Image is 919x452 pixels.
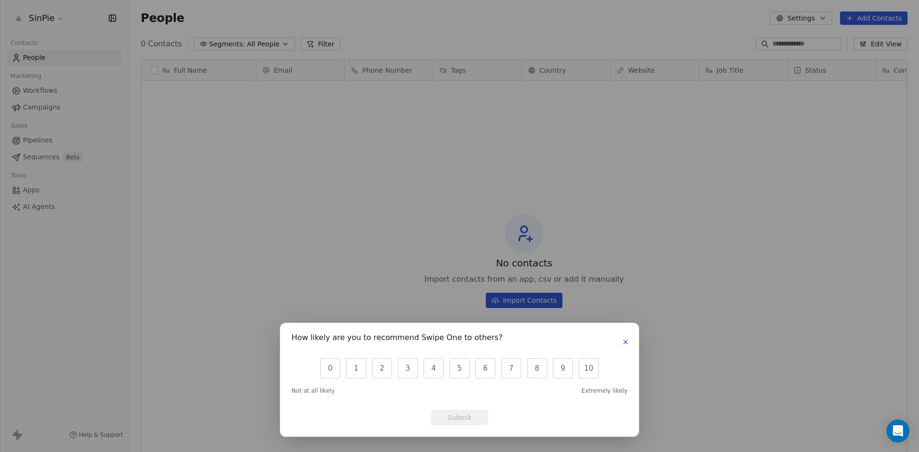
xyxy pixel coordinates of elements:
button: 7 [501,358,521,378]
button: 6 [475,358,495,378]
button: 5 [449,358,470,378]
button: 2 [372,358,392,378]
span: Not at all likely [291,387,335,395]
button: 9 [553,358,573,378]
button: 3 [398,358,418,378]
button: 0 [320,358,340,378]
button: 4 [424,358,444,378]
span: Extremely likely [582,387,628,395]
button: 10 [579,358,599,378]
h1: How likely are you to recommend Swipe One to others? [291,334,503,344]
button: 8 [527,358,547,378]
button: Submit [431,410,488,425]
button: 1 [346,358,366,378]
